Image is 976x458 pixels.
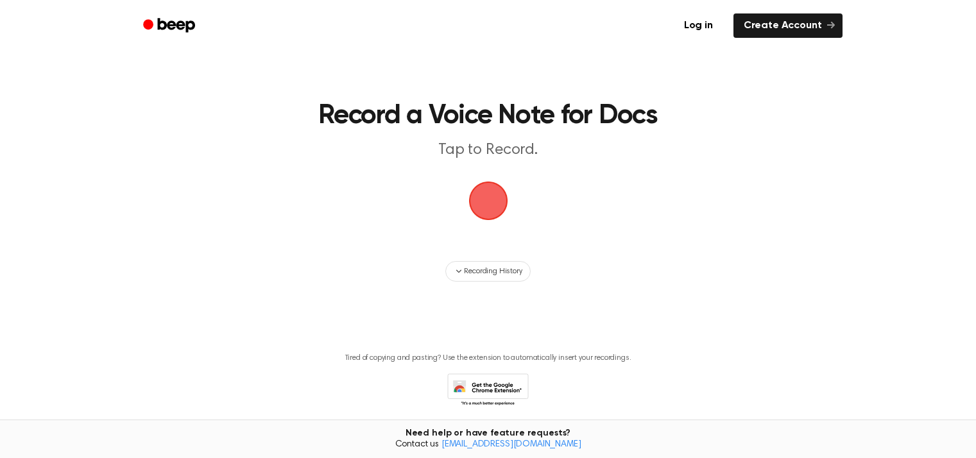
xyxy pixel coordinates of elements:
span: Contact us [8,439,968,451]
span: Recording History [464,266,522,277]
h1: Record a Voice Note for Docs [160,103,817,130]
a: [EMAIL_ADDRESS][DOMAIN_NAME] [441,440,581,449]
p: Tired of copying and pasting? Use the extension to automatically insert your recordings. [345,353,631,363]
p: Tap to Record. [242,140,735,161]
a: Log in [671,11,726,40]
a: Beep [134,13,207,38]
button: Beep Logo [469,182,508,220]
a: Create Account [733,13,843,38]
button: Recording History [445,261,530,282]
